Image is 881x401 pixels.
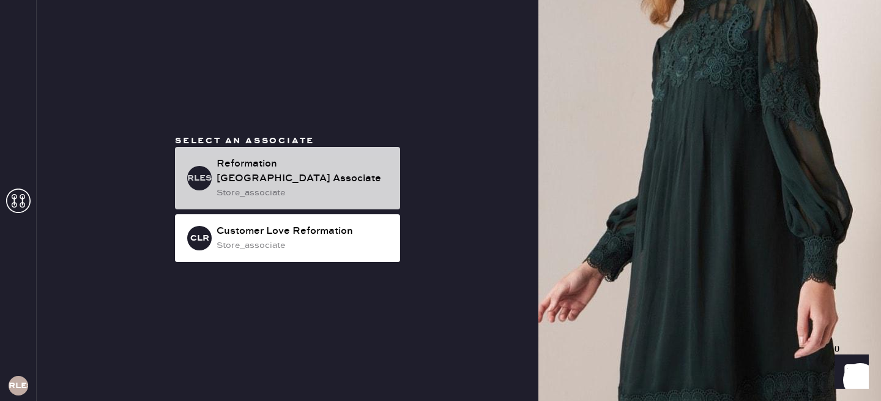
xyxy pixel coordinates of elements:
[217,157,390,186] div: Reformation [GEOGRAPHIC_DATA] Associate
[187,174,212,182] h3: RLESA
[217,186,390,200] div: store_associate
[190,234,209,242] h3: CLR
[175,135,314,146] span: Select an associate
[823,346,875,399] iframe: Front Chat
[217,239,390,252] div: store_associate
[9,381,28,390] h3: RLES
[217,224,390,239] div: Customer Love Reformation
